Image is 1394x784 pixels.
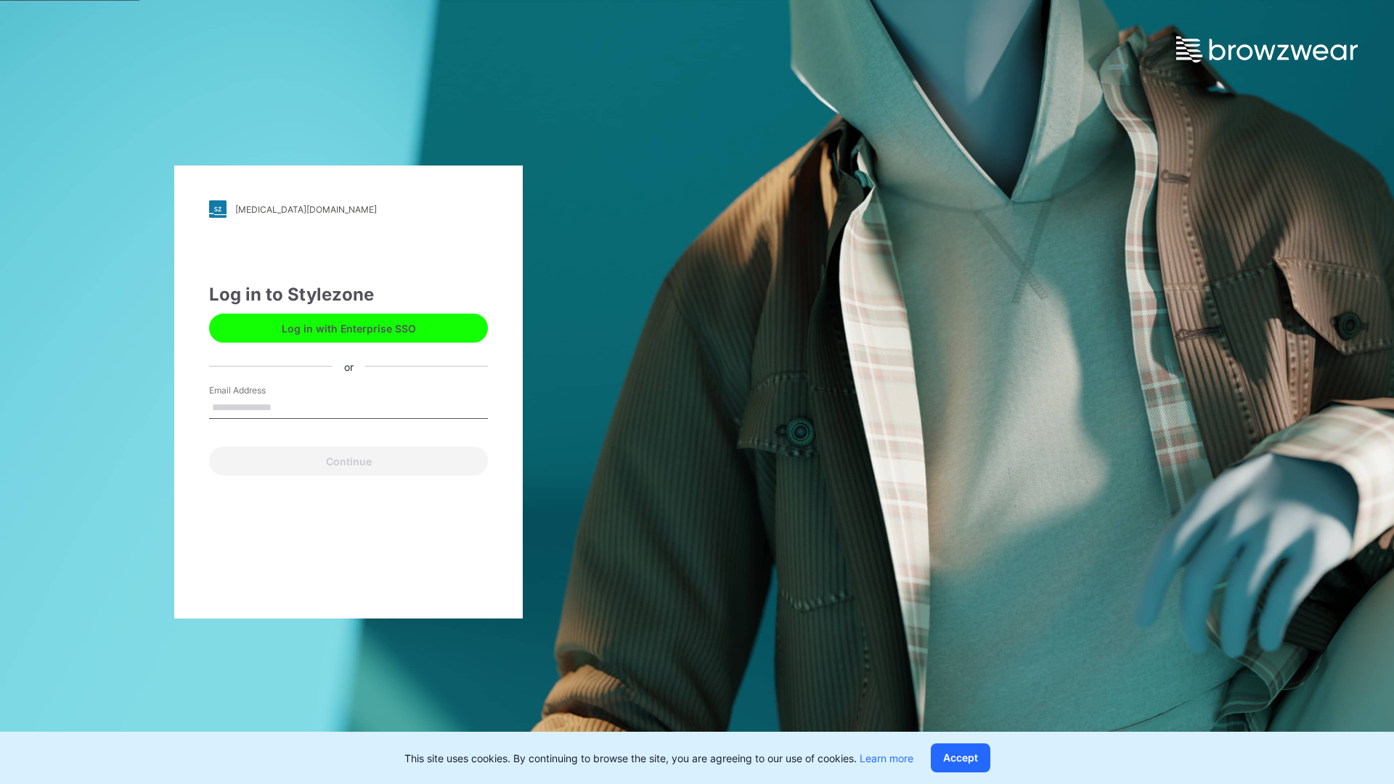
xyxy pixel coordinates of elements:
[931,743,990,772] button: Accept
[209,314,488,343] button: Log in with Enterprise SSO
[209,384,311,397] label: Email Address
[860,752,913,764] a: Learn more
[209,200,488,218] a: [MEDICAL_DATA][DOMAIN_NAME]
[235,204,377,215] div: [MEDICAL_DATA][DOMAIN_NAME]
[1176,36,1358,62] img: browzwear-logo.e42bd6dac1945053ebaf764b6aa21510.svg
[209,282,488,308] div: Log in to Stylezone
[209,200,227,218] img: stylezone-logo.562084cfcfab977791bfbf7441f1a819.svg
[333,359,365,374] div: or
[404,751,913,766] p: This site uses cookies. By continuing to browse the site, you are agreeing to our use of cookies.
